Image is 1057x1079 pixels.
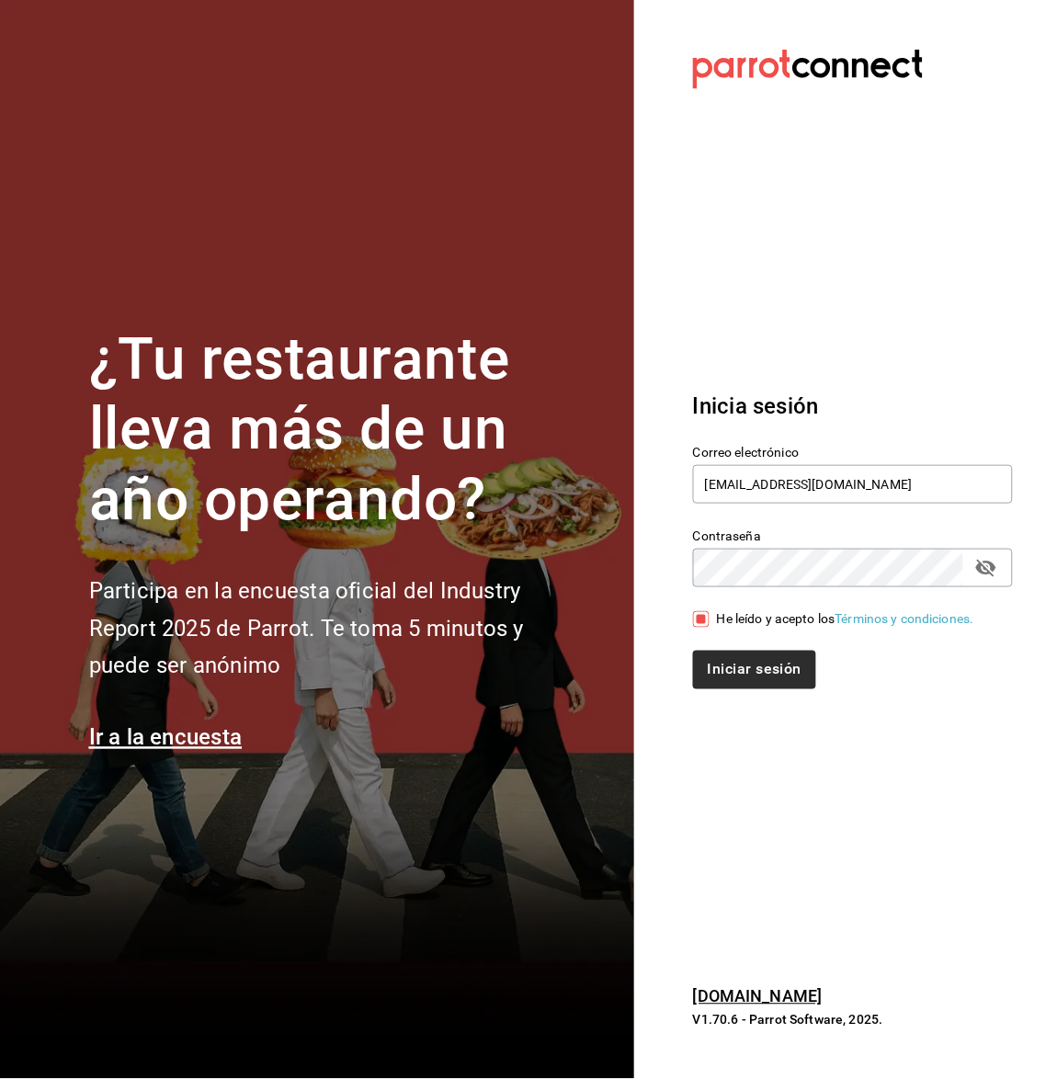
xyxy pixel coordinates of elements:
button: passwordField [971,552,1002,584]
a: Términos y condiciones. [835,611,974,626]
h1: ¿Tu restaurante lleva más de un año operando? [89,324,585,536]
p: V1.70.6 - Parrot Software, 2025. [693,1011,1013,1029]
a: [DOMAIN_NAME] [693,987,823,1006]
a: Ir a la encuesta [89,725,243,751]
h2: Participa en la encuesta oficial del Industry Report 2025 de Parrot. Te toma 5 minutos y puede se... [89,573,585,685]
h3: Inicia sesión [693,390,1013,423]
label: Contraseña [693,529,1013,542]
input: Ingresa tu correo electrónico [693,465,1013,504]
div: He leído y acepto los [717,609,974,629]
button: Iniciar sesión [693,651,816,689]
label: Correo electrónico [693,446,1013,459]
